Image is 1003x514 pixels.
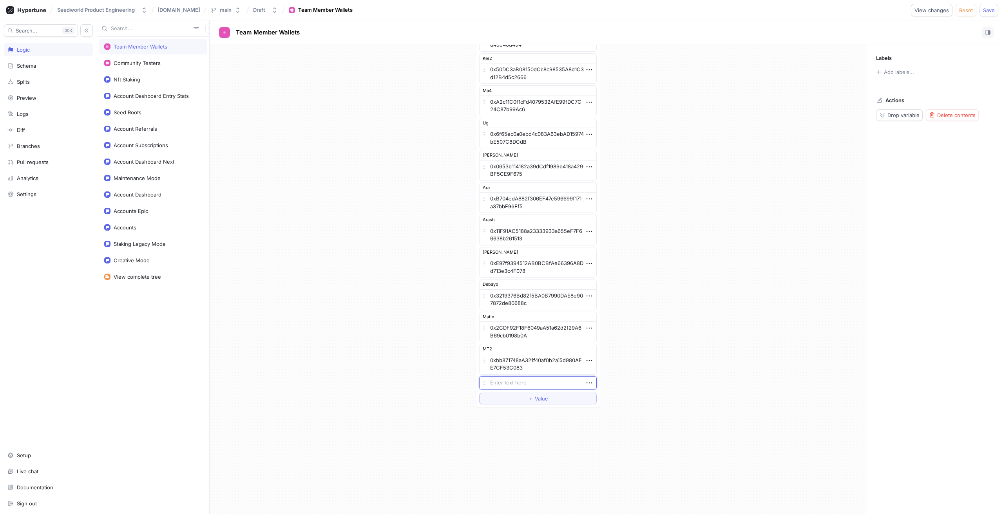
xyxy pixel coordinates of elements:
div: Matin [479,312,597,322]
button: View changes [911,4,952,16]
textarea: 0x0653b114182a39dCdf1989b418a429BF5CE9F675 [479,160,597,181]
div: K [62,27,74,34]
div: Staking Legacy Mode [114,241,166,247]
textarea: 0x11F91AC5188a23333933a655eF7F66638b261513 [479,225,597,245]
div: Account Dashboard Next [114,159,174,165]
span: Team Member Wallets [236,29,300,36]
div: Preview [17,95,36,101]
span: ＋ [528,396,533,401]
div: Community Testers [114,60,161,66]
textarea: 0x50DC3aB08150dCc8c98535A8d1C3d12B4d5c2666 [479,63,597,84]
div: Analytics [17,175,38,181]
input: Search... [111,25,190,32]
div: Logs [17,111,29,117]
button: main [207,4,244,16]
span: [DOMAIN_NAME] [158,7,200,13]
div: [PERSON_NAME] [479,247,597,257]
div: Accounts Epic [114,208,148,214]
div: Seedworld Product Engineering [57,7,135,13]
div: Setup [17,452,31,458]
span: Value [535,396,548,401]
button: Add labels... [873,67,916,77]
textarea: 0x3219376Bd82f5BA0B7990DAE8e907872de80688c [479,289,597,310]
div: Accounts [114,224,136,231]
div: MT2 [479,344,597,354]
textarea: 0xbb871748aA321f40af0b2a15d980AEE7CF53C083 [479,354,597,375]
div: Draft [253,7,265,13]
div: Account Dashboard Entry Stats [114,93,189,99]
textarea: 0xE97f9394512AB0BCBfAe66396A8Dd713e3c4F078 [479,257,597,278]
div: Ma4 [479,85,597,96]
div: Seed Roots [114,109,141,115]
div: Documentation [17,484,53,491]
span: Search... [16,28,37,33]
span: Save [983,8,995,13]
textarea: 0x6f65ec0a0ebd4c083A63ebAD15974bE507C8DCdB [479,128,597,148]
div: Debayo [479,279,597,289]
div: Splits [17,79,30,85]
button: Search...K [4,24,78,37]
button: Seedworld Product Engineering [54,4,150,16]
div: Account Referrals [114,126,157,132]
a: Documentation [4,481,93,494]
div: Diff [17,127,25,133]
div: Pull requests [17,159,49,165]
div: Nft Staking [114,76,140,83]
span: Reset [959,8,973,13]
div: Settings [17,191,36,197]
div: Creative Mode [114,257,150,263]
div: Ara [479,182,597,193]
button: Drop variable [876,109,923,121]
div: [PERSON_NAME] [479,150,597,160]
textarea: 0xA2c11C0f1cFd4079532AfE99fDC7C24C87b99Ac6 [479,96,597,116]
textarea: 0x2CDF92F18F6049aA51a62d2f29A6B69cb0198b0A [479,321,597,342]
div: main [220,7,232,13]
p: Actions [885,97,904,103]
span: Delete contents [937,113,976,117]
div: Account Subscriptions [114,142,168,148]
div: Branches [17,143,40,149]
button: Delete contents [926,109,979,121]
div: Ker2 [479,53,597,63]
div: Sign out [17,500,37,507]
button: Save [979,4,998,16]
button: ＋Value [479,393,597,404]
div: Maintenance Mode [114,175,161,181]
span: View changes [914,8,949,13]
div: Live chat [17,468,38,474]
div: Logic [17,47,30,53]
span: Drop variable [887,113,920,117]
div: View complete tree [114,274,161,280]
div: Team Member Wallets [114,43,167,50]
button: Draft [250,4,281,16]
div: Ug [479,118,597,128]
div: Team Member Wallets [298,6,353,14]
div: Account Dashboard [114,191,161,198]
button: Reset [956,4,976,16]
div: Schema [17,63,36,69]
p: Labels [876,55,892,61]
div: Arash [479,215,597,225]
textarea: 0xB704edA882f306EF47e596699f171a37bbF96Ff5 [479,192,597,213]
